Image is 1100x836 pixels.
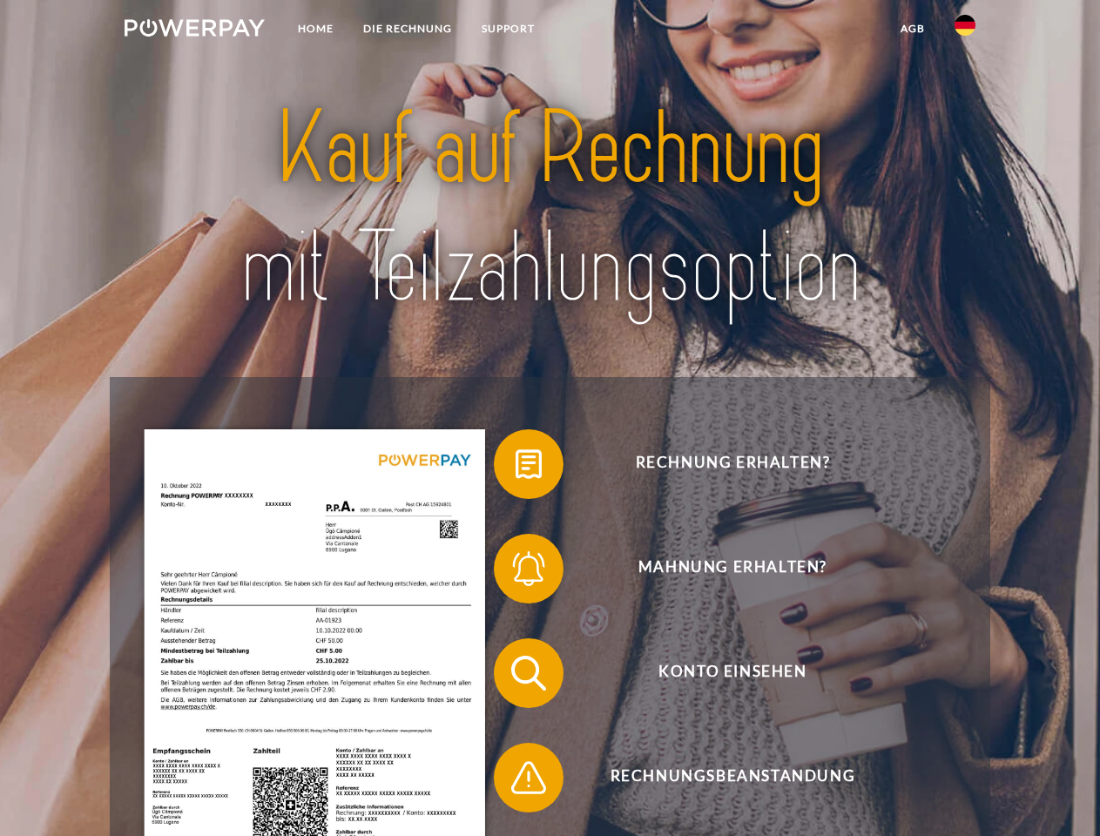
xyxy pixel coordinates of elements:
img: qb_bell.svg [507,547,550,590]
button: Rechnungsbeanstandung [494,743,947,812]
span: Rechnung erhalten? [519,429,946,499]
button: Konto einsehen [494,638,947,708]
a: SUPPORT [467,13,550,44]
a: Home [283,13,348,44]
a: DIE RECHNUNG [348,13,467,44]
button: Mahnung erhalten? [494,534,947,603]
button: Rechnung erhalten? [494,429,947,499]
img: title-powerpay_de.svg [166,84,934,334]
img: qb_warning.svg [507,756,550,799]
span: Konto einsehen [519,638,946,708]
img: logo-powerpay-white.svg [125,19,265,37]
img: de [955,15,975,36]
a: agb [886,13,940,44]
span: Rechnungsbeanstandung [519,743,946,812]
img: qb_bill.svg [507,442,550,486]
img: qb_search.svg [507,651,550,695]
span: Mahnung erhalten? [519,534,946,603]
